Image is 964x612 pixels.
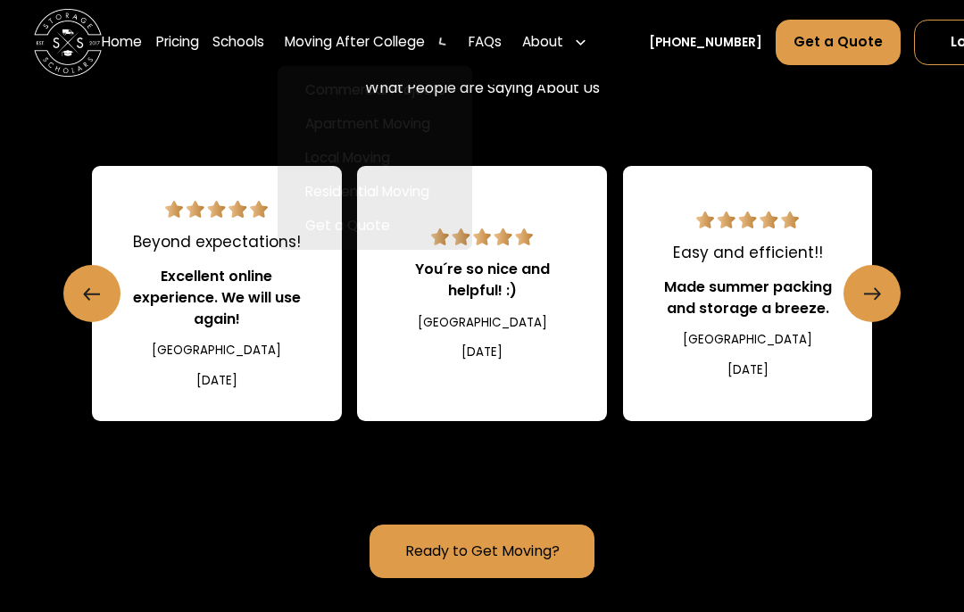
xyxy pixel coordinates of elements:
[92,166,342,421] div: 18 / 22
[285,141,466,175] a: Local Moving
[278,19,455,66] div: Moving After College
[461,343,503,361] div: [DATE]
[156,19,199,66] a: Pricing
[133,231,301,254] div: Beyond expectations!
[623,166,873,421] a: 5 star review.Easy and efficient!!Made summer packing and storage a breeze.[GEOGRAPHIC_DATA][DATE]
[285,209,466,243] a: Get a Quote
[285,73,466,107] a: Commercial Projects
[623,166,873,421] div: 20 / 22
[196,372,237,390] div: [DATE]
[357,166,607,421] a: 5 star review.You´re so nice and helpful! :)[GEOGRAPHIC_DATA][DATE]
[212,19,264,66] a: Schools
[63,265,120,322] a: Previous slide
[34,9,102,77] img: Storage Scholars main logo
[152,342,281,360] div: [GEOGRAPHIC_DATA]
[683,331,812,349] div: [GEOGRAPHIC_DATA]
[370,525,594,578] a: Ready to Get Moving?
[418,314,547,332] div: [GEOGRAPHIC_DATA]
[431,228,533,245] img: 5 star review.
[102,19,142,66] a: Home
[285,107,466,141] a: Apartment Moving
[278,66,472,250] nav: Moving After College
[398,259,567,302] div: You´re so nice and helpful! :)
[727,361,769,379] div: [DATE]
[469,19,502,66] a: FAQs
[165,201,267,218] img: 5 star review.
[92,166,342,421] a: 5 star review.Beyond expectations!Excellent online experience. We will use again![GEOGRAPHIC_DATA...
[843,265,901,322] a: Next slide
[357,166,607,421] div: 19 / 22
[285,32,425,53] div: Moving After College
[522,32,563,53] div: About
[696,211,798,228] img: 5 star review.
[516,19,594,66] div: About
[132,266,301,330] div: Excellent online experience. We will use again!
[663,277,832,319] div: Made summer packing and storage a breeze.
[285,175,466,209] a: Residential Moving
[673,242,823,265] div: Easy and efficient!!
[365,78,600,99] div: What People are Saying About Us
[649,34,762,52] a: [PHONE_NUMBER]
[34,9,102,77] a: home
[776,20,901,66] a: Get a Quote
